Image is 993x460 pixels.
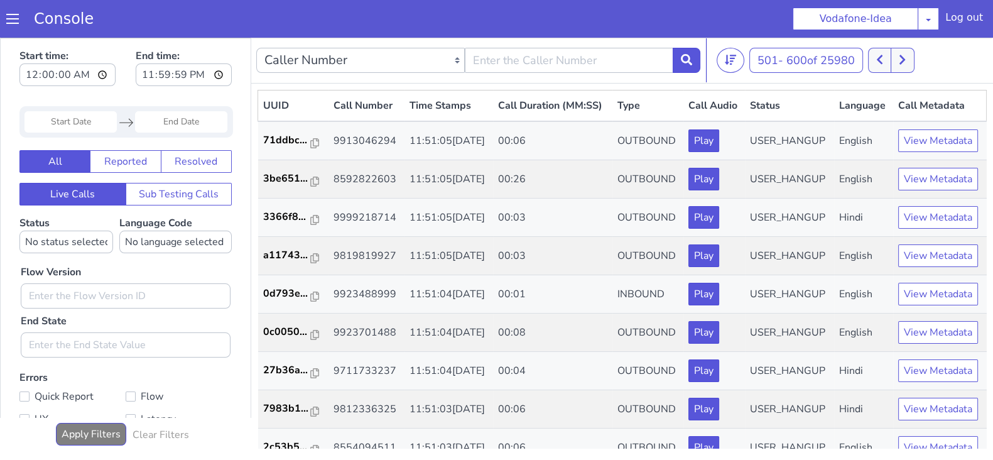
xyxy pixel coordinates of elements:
button: Vodafone-Idea [793,8,918,30]
th: Language [834,53,893,84]
td: 00:04 [493,314,612,353]
select: Status [19,193,113,216]
td: 11:51:05[DATE] [404,84,494,123]
td: 9812336325 [328,353,404,391]
td: 00:26 [493,123,612,161]
div: Log out [945,10,983,30]
th: Status [745,53,834,84]
p: a11743... [263,210,311,225]
td: OUTBOUND [612,123,684,161]
td: USER_HANGUP [745,238,834,276]
th: Time Stamps [404,53,494,84]
td: OUTBOUND [612,276,684,314]
td: USER_HANGUP [745,123,834,161]
button: 501- 600of 25980 [749,10,863,35]
button: View Metadata [898,360,978,383]
label: End State [21,276,67,291]
td: 11:51:03[DATE] [404,391,494,429]
td: USER_HANGUP [745,314,834,353]
label: Quick Report [19,350,126,368]
button: Reported [90,112,161,135]
td: English [834,123,893,161]
input: Enter the Caller Number [465,10,673,35]
td: USER_HANGUP [745,161,834,199]
td: English [834,276,893,314]
td: 11:51:05[DATE] [404,199,494,238]
label: Language Code [119,178,232,216]
button: Resolved [161,112,232,135]
td: OUTBOUND [612,199,684,238]
input: Start time: [19,26,116,48]
td: 9923488999 [328,238,404,276]
td: English [834,238,893,276]
td: 00:03 [493,199,612,238]
a: 2c53b5... [263,402,323,417]
td: 11:51:04[DATE] [404,314,494,353]
th: Call Duration (MM:SS) [493,53,612,84]
input: Start Date [24,74,117,95]
button: Play [688,245,719,268]
a: 0c0050... [263,287,323,302]
td: Hindi [834,314,893,353]
a: 0d793e... [263,248,323,263]
button: Play [688,360,719,383]
a: 27b36a... [263,325,323,340]
label: Latency [126,373,232,390]
a: 71ddbc... [263,95,323,110]
td: English [834,199,893,238]
td: 11:51:03[DATE] [404,353,494,391]
input: Enter the End State Value [21,295,231,320]
td: OUTBOUND [612,161,684,199]
td: USER_HANGUP [745,84,834,123]
a: 3366f8... [263,172,323,187]
button: View Metadata [898,168,978,191]
td: 9923701488 [328,276,404,314]
button: Play [688,283,719,306]
label: Status [19,178,113,216]
th: Type [612,53,684,84]
td: 9999218714 [328,161,404,199]
p: 7983b1... [263,363,311,378]
a: 3be651... [263,133,323,148]
button: Live Calls [19,145,126,168]
a: a11743... [263,210,323,225]
td: 9711733237 [328,314,404,353]
td: 00:08 [493,276,612,314]
input: Enter the Flow Version ID [21,246,231,271]
button: View Metadata [898,245,978,268]
th: UUID [258,53,328,84]
button: All [19,112,90,135]
button: View Metadata [898,283,978,306]
label: Flow Version [21,227,81,242]
td: 00:06 [493,353,612,391]
td: INBOUND [612,238,684,276]
button: View Metadata [898,130,978,153]
a: 7983b1... [263,363,323,378]
button: Play [688,207,719,229]
td: USER_HANGUP [745,353,834,391]
p: 2c53b5... [263,402,311,417]
a: Console [19,10,109,28]
td: 00:06 [493,84,612,123]
input: End time: [136,26,232,48]
label: Flow [126,350,232,368]
label: UX [19,373,126,390]
input: End Date [135,74,227,95]
button: View Metadata [898,398,978,421]
button: Play [688,168,719,191]
p: 0d793e... [263,248,311,263]
td: 8554094511 [328,391,404,429]
th: Call Metadata [893,53,987,84]
p: 0c0050... [263,287,311,302]
span: 600 of 25980 [786,15,855,30]
p: 27b36a... [263,325,311,340]
button: Sub Testing Calls [126,145,232,168]
td: USER_HANGUP [745,199,834,238]
td: OUTBOUND [612,84,684,123]
td: 00:03 [493,161,612,199]
td: 11:51:05[DATE] [404,123,494,161]
h6: Clear Filters [133,392,189,403]
button: Play [688,130,719,153]
p: 71ddbc... [263,95,311,110]
button: View Metadata [898,92,978,114]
